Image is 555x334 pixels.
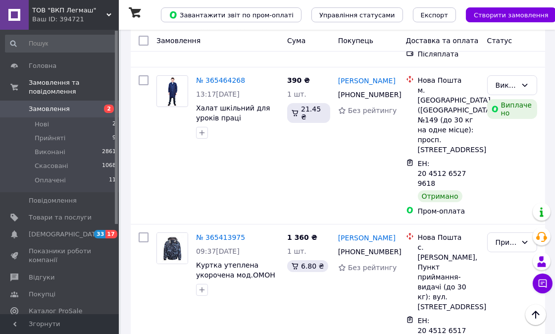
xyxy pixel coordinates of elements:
a: № 365464268 [196,76,245,84]
span: Товари та послуги [29,213,92,222]
span: Показники роботи компанії [29,247,92,265]
div: 21.45 ₴ [287,103,330,123]
span: Скасовані [35,162,68,170]
span: Виконані [35,148,65,157]
span: Замовлення [156,37,201,45]
a: Халат шкільний для уроків праці [196,104,270,122]
a: № 365413975 [196,233,245,241]
span: 33 [94,230,105,238]
a: [PERSON_NAME] [338,233,396,243]
span: 1 шт. [287,90,306,98]
div: Виплачено [487,99,537,119]
span: Cума [287,37,305,45]
span: 09:37[DATE] [196,247,240,255]
span: 1 шт. [287,247,306,255]
span: 2 [104,105,114,113]
span: Каталог ProSale [29,307,82,316]
button: Чат з покупцем [533,274,553,293]
a: [PERSON_NAME] [338,76,396,86]
span: Нові [35,120,49,129]
span: ЕН: 20 4512 6527 9618 [418,160,468,187]
span: Покупець [338,37,373,45]
span: 11 [109,176,116,185]
span: Без рейтингу [348,264,397,272]
img: Фото товару [157,233,188,264]
img: Фото товару [157,76,188,107]
div: 6.80 ₴ [287,260,328,272]
span: Завантажити звіт по пром-оплаті [169,10,294,19]
div: Пром-оплата [418,206,479,216]
button: Управління статусами [311,7,403,22]
div: Ваш ID: 394721 [32,15,119,24]
span: Прийняті [35,134,65,143]
a: Фото товару [156,232,188,264]
span: 9 [112,134,116,143]
a: Куртка утеплена укорочена мод.ОМОН охорона камуфляж місто 48-50, 176 [196,261,275,299]
button: Завантажити звіт по пром-оплаті [161,7,302,22]
div: [PHONE_NUMBER] [336,245,392,259]
span: Статус [487,37,512,45]
div: Отримано [418,190,462,202]
span: ТОВ "ВКП Легмаш" [32,6,106,15]
div: Нова Пошта [418,75,479,85]
span: 13:17[DATE] [196,90,240,98]
span: Покупці [29,290,55,299]
span: Повідомлення [29,196,77,205]
div: Післяплата [418,49,479,59]
span: 390 ₴ [287,76,310,84]
div: Прийнято [496,237,517,248]
div: [PHONE_NUMBER] [336,88,392,102]
div: Виконано [496,80,517,91]
span: [DEMOGRAPHIC_DATA] [29,230,102,239]
span: 17 [105,230,117,238]
span: Замовлення та повідомлення [29,78,119,96]
span: Створити замовлення [474,11,549,19]
a: Фото товару [156,75,188,107]
span: 2 [112,120,116,129]
span: 2861 [102,148,116,157]
button: Наверх [525,304,546,325]
div: м. [GEOGRAPHIC_DATA] ([GEOGRAPHIC_DATA].), №149 (до 30 кг на одне місце): просп. [STREET_ADDRESS] [418,85,479,155]
span: 1 360 ₴ [287,233,317,241]
span: Головна [29,61,56,70]
div: с. [PERSON_NAME], Пункт приймання-видачі (до 30 кг): вул. [STREET_ADDRESS] [418,242,479,312]
span: Без рейтингу [348,107,397,114]
span: Відгуки [29,273,54,282]
div: Нова Пошта [418,232,479,242]
span: Оплачені [35,176,66,185]
span: Доставка та оплата [406,37,479,45]
span: 1068 [102,162,116,170]
button: Експорт [413,7,456,22]
span: Управління статусами [319,11,395,19]
input: Пошук [5,35,117,53]
span: Експорт [421,11,449,19]
span: Замовлення [29,105,70,113]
